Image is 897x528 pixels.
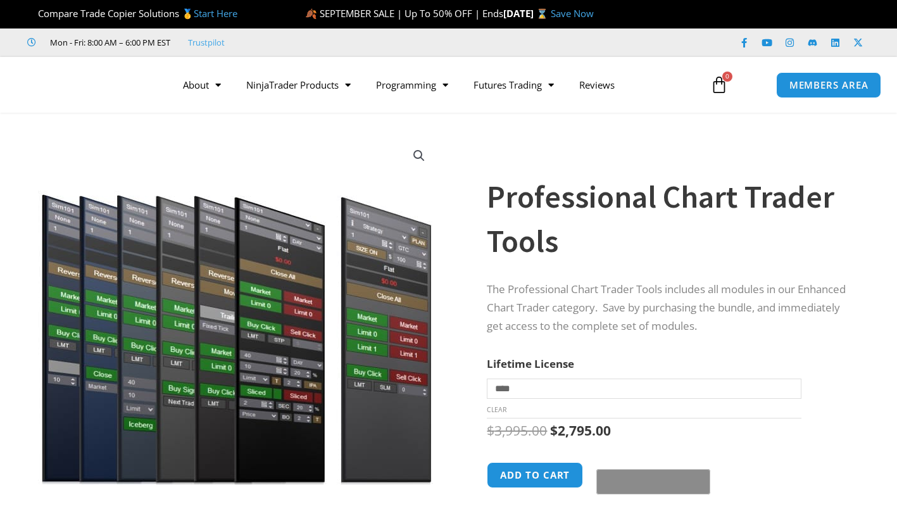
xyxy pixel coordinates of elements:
[487,356,574,371] label: Lifetime License
[487,462,583,488] button: Add to cart
[33,135,440,485] img: ProfessionalToolsBundlePage
[551,7,594,20] a: Save Now
[487,175,856,263] h1: Professional Chart Trader Tools
[550,422,558,439] span: $
[487,422,494,439] span: $
[487,422,547,439] bdi: 3,995.00
[408,144,430,167] a: View full-screen image gallery
[363,70,461,99] a: Programming
[461,70,567,99] a: Futures Trading
[170,70,234,99] a: About
[691,66,747,103] a: 0
[305,7,503,20] span: 🍂 SEPTEMBER SALE | Up To 50% OFF | Ends
[722,72,732,82] span: 0
[596,469,710,494] button: Buy with GPay
[21,62,157,108] img: LogoAI | Affordable Indicators – NinjaTrader
[567,70,627,99] a: Reviews
[188,35,225,50] a: Trustpilot
[503,7,551,20] strong: [DATE] ⌛
[234,70,363,99] a: NinjaTrader Products
[776,72,882,98] a: MEMBERS AREA
[28,9,37,18] img: 🏆
[789,80,869,90] span: MEMBERS AREA
[550,422,611,439] bdi: 2,795.00
[170,70,699,99] nav: Menu
[194,7,237,20] a: Start Here
[27,7,237,20] span: Compare Trade Copier Solutions 🥇
[487,405,506,414] a: Clear options
[487,280,856,336] p: The Professional Chart Trader Tools includes all modules in our Enhanced Chart Trader category. S...
[47,35,170,50] span: Mon - Fri: 8:00 AM – 6:00 PM EST
[594,460,708,462] iframe: Secure payment input frame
